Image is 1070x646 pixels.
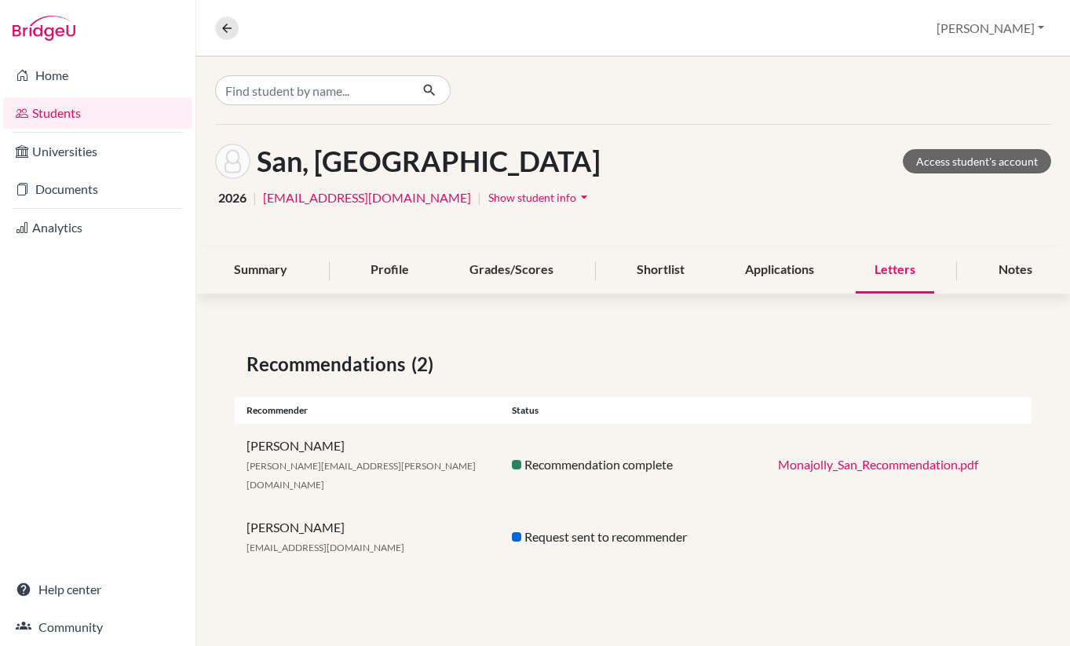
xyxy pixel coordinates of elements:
span: (2) [411,350,440,378]
span: | [477,188,481,207]
div: Request sent to recommender [500,527,765,546]
button: [PERSON_NAME] [929,13,1051,43]
a: Home [3,60,192,91]
a: Community [3,611,192,643]
img: Monajolly San's avatar [215,144,250,179]
span: 2026 [218,188,247,207]
div: Status [500,403,765,418]
span: [EMAIL_ADDRESS][DOMAIN_NAME] [247,542,404,553]
a: Students [3,97,192,129]
div: Applications [726,247,833,294]
div: [PERSON_NAME] [235,518,500,556]
span: Show student info [488,191,576,204]
a: [EMAIL_ADDRESS][DOMAIN_NAME] [263,188,471,207]
span: | [253,188,257,207]
div: Shortlist [618,247,703,294]
div: [PERSON_NAME] [235,436,500,493]
button: Show student infoarrow_drop_down [488,185,593,210]
div: Notes [980,247,1051,294]
span: Recommendations [247,350,411,378]
i: arrow_drop_down [576,189,592,205]
a: Access student's account [903,149,1051,173]
a: Universities [3,136,192,167]
div: Grades/Scores [451,247,572,294]
a: Documents [3,173,192,205]
a: Help center [3,574,192,605]
div: Recommendation complete [500,455,765,474]
img: Bridge-U [13,16,75,41]
input: Find student by name... [215,75,410,105]
span: [PERSON_NAME][EMAIL_ADDRESS][PERSON_NAME][DOMAIN_NAME] [247,460,476,491]
div: Summary [215,247,306,294]
div: Letters [856,247,934,294]
h1: San, [GEOGRAPHIC_DATA] [257,144,601,178]
div: Profile [352,247,428,294]
a: Monajolly_San_Recommendation.pdf [778,457,978,472]
a: Analytics [3,212,192,243]
div: Recommender [235,403,500,418]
